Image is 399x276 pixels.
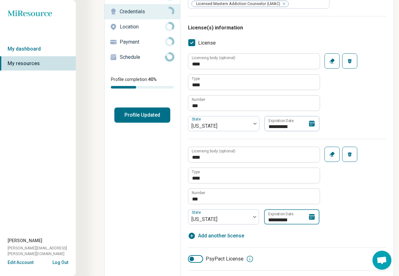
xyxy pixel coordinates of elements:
[105,4,180,19] a: Credentials
[105,19,180,34] a: Location
[192,77,200,81] label: Type
[192,1,282,7] span: Licensed Masters Addiction Counselor (LMAC)
[148,77,157,82] span: 40 %
[8,237,42,244] span: [PERSON_NAME]
[188,75,320,90] input: credential.licenses.0.name
[192,211,202,215] label: State
[105,34,180,50] a: Payment
[8,245,76,257] span: [PERSON_NAME][EMAIL_ADDRESS][PERSON_NAME][DOMAIN_NAME]
[192,98,205,101] label: Number
[192,170,200,174] label: Type
[105,72,180,92] div: Profile completion:
[372,251,391,270] div: Open chat
[120,8,165,15] p: Credentials
[8,259,33,266] button: Edit Account
[188,232,244,240] button: Add another license
[120,23,165,31] p: Location
[198,39,216,47] span: License
[188,255,244,263] label: PsyPact License
[120,53,165,61] p: Schedule
[188,168,320,183] input: credential.licenses.1.name
[120,38,165,46] p: Payment
[52,259,68,264] button: Log Out
[105,50,180,65] a: Schedule
[114,107,170,123] button: Profile Updated
[192,191,205,195] label: Number
[198,232,244,240] span: Add another license
[192,149,235,153] label: Licensing body (optional)
[192,56,235,60] label: Licensing body (optional)
[111,86,174,89] div: Profile completion
[188,24,386,32] h3: License(s) information
[192,117,202,122] label: State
